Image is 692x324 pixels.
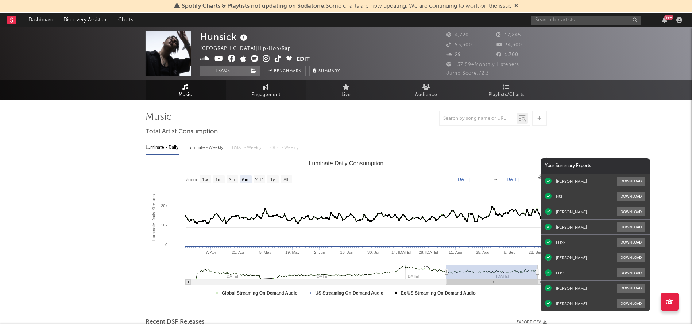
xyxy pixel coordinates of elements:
text: Zoom [186,177,197,182]
span: Music [179,91,192,99]
text: All [283,177,288,182]
a: Discovery Assistant [58,13,113,27]
div: [GEOGRAPHIC_DATA] | Hip-Hop/Rap [200,44,299,53]
span: 1,700 [496,52,518,57]
text: 28. [DATE] [418,250,438,254]
text: 30. Jun [367,250,380,254]
button: Download [617,253,645,262]
button: Download [617,207,645,216]
text: 7. Apr [205,250,216,254]
text: 25. Aug [476,250,489,254]
text: 3m [229,177,235,182]
span: Engagement [251,91,281,99]
span: Jump Score: 72.3 [446,71,489,76]
div: Your Summary Exports [541,158,650,174]
a: Engagement [226,80,306,100]
text: YTD [255,177,263,182]
text: → [494,177,498,182]
div: LUSS [556,240,565,245]
span: 34,300 [496,43,522,47]
span: 4,720 [446,33,469,37]
span: Summary [318,69,340,73]
text: 20k [161,204,167,208]
text: 2. Jun [314,250,325,254]
div: NSL [556,194,563,199]
text: 21. Apr [232,250,244,254]
a: Live [306,80,386,100]
button: Summary [309,66,344,76]
button: Download [617,284,645,293]
text: 10k [161,223,167,227]
span: Dismiss [514,3,518,9]
text: 1y [270,177,275,182]
text: [DATE] [457,177,471,182]
text: 16. Jun [340,250,353,254]
text: 0 [165,242,167,247]
a: Benchmark [264,66,306,76]
div: 99 + [664,15,673,20]
div: Luminate - Weekly [186,142,225,154]
a: Audience [386,80,467,100]
div: [PERSON_NAME] [556,225,587,230]
span: 29 [446,52,461,57]
span: Spotify Charts & Playlists not updating on Sodatone [182,3,324,9]
button: 99+ [662,17,667,23]
text: 1m [215,177,221,182]
a: Charts [113,13,138,27]
text: 11. Aug [448,250,462,254]
text: 5. May [259,250,271,254]
div: [PERSON_NAME] [556,255,587,260]
text: Luminate Daily Consumption [309,160,383,166]
span: 137,894 Monthly Listeners [446,62,519,67]
a: Music [146,80,226,100]
a: Dashboard [23,13,58,27]
span: 17,245 [496,33,521,37]
text: 19. May [285,250,300,254]
div: LUSS [556,270,565,276]
span: Playlists/Charts [488,91,525,99]
button: Download [617,177,645,186]
span: Total Artist Consumption [146,127,218,136]
text: Global Streaming On-Demand Audio [222,291,298,296]
text: 1w [202,177,208,182]
text: US Streaming On-Demand Audio [315,291,383,296]
div: [PERSON_NAME] [556,179,587,184]
button: Download [617,268,645,277]
text: Ex-US Streaming On-Demand Audio [401,291,476,296]
div: [PERSON_NAME] [556,301,587,306]
div: [PERSON_NAME] [556,286,587,291]
button: Edit [297,55,310,64]
span: : Some charts are now updating. We are continuing to work on the issue [182,3,512,9]
text: [DATE] [506,177,519,182]
div: [PERSON_NAME] [556,209,587,214]
button: Download [617,299,645,308]
text: 8. Sep [504,250,515,254]
div: Luminate - Daily [146,142,179,154]
text: 6m [242,177,248,182]
input: Search for artists [531,16,641,25]
span: 95,300 [446,43,472,47]
span: Benchmark [274,67,302,76]
a: Playlists/Charts [467,80,547,100]
svg: Luminate Daily Consumption [146,157,546,303]
span: Audience [415,91,437,99]
text: 22. Sep [529,250,542,254]
text: 14. [DATE] [391,250,411,254]
button: Download [617,222,645,232]
button: Download [617,192,645,201]
text: Luminate Daily Streams [151,194,156,241]
button: Track [200,66,246,76]
span: Live [341,91,351,99]
input: Search by song name or URL [440,116,517,122]
button: Download [617,238,645,247]
div: Hunsick [200,31,249,43]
